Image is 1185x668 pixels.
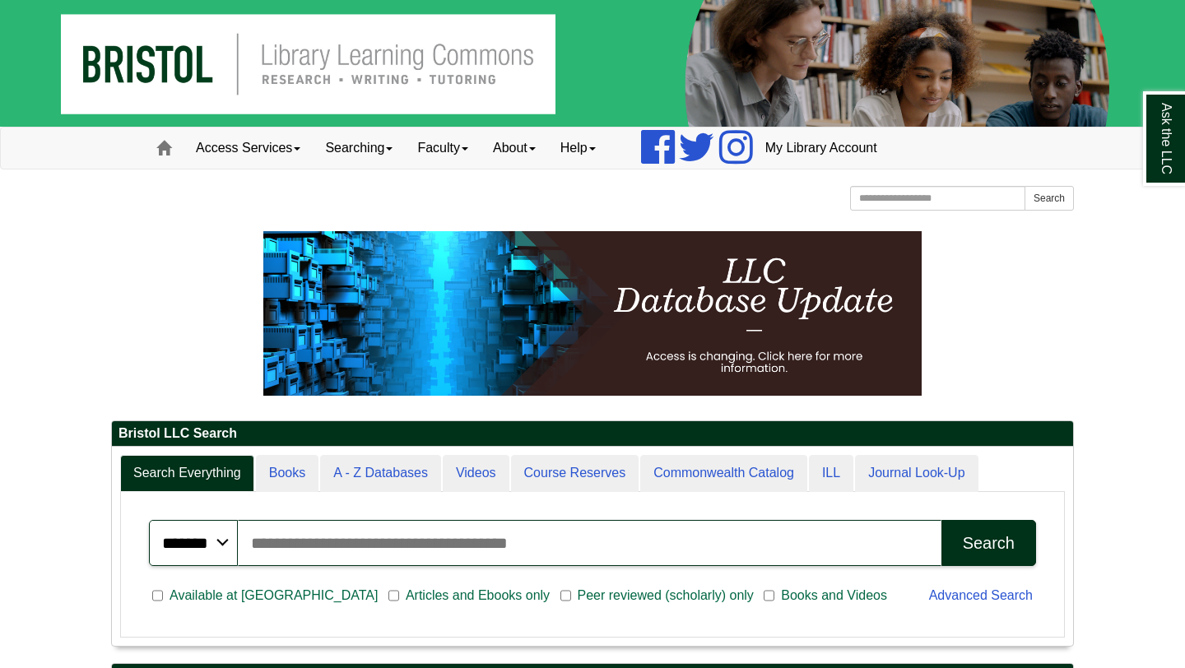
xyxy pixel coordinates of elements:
[184,128,313,169] a: Access Services
[560,588,571,603] input: Peer reviewed (scholarly) only
[941,520,1036,566] button: Search
[112,421,1073,447] h2: Bristol LLC Search
[481,128,548,169] a: About
[120,455,254,492] a: Search Everything
[320,455,441,492] a: A - Z Databases
[263,231,922,396] img: HTML tutorial
[256,455,318,492] a: Books
[163,586,384,605] span: Available at [GEOGRAPHIC_DATA]
[548,128,608,169] a: Help
[571,586,760,605] span: Peer reviewed (scholarly) only
[399,586,556,605] span: Articles and Ebooks only
[753,128,890,169] a: My Library Account
[152,588,163,603] input: Available at [GEOGRAPHIC_DATA]
[313,128,405,169] a: Searching
[443,455,509,492] a: Videos
[855,455,978,492] a: Journal Look-Up
[388,588,399,603] input: Articles and Ebooks only
[774,586,894,605] span: Books and Videos
[929,588,1033,602] a: Advanced Search
[963,534,1015,553] div: Search
[511,455,639,492] a: Course Reserves
[405,128,481,169] a: Faculty
[640,455,807,492] a: Commonwealth Catalog
[1025,186,1074,211] button: Search
[764,588,774,603] input: Books and Videos
[809,455,853,492] a: ILL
